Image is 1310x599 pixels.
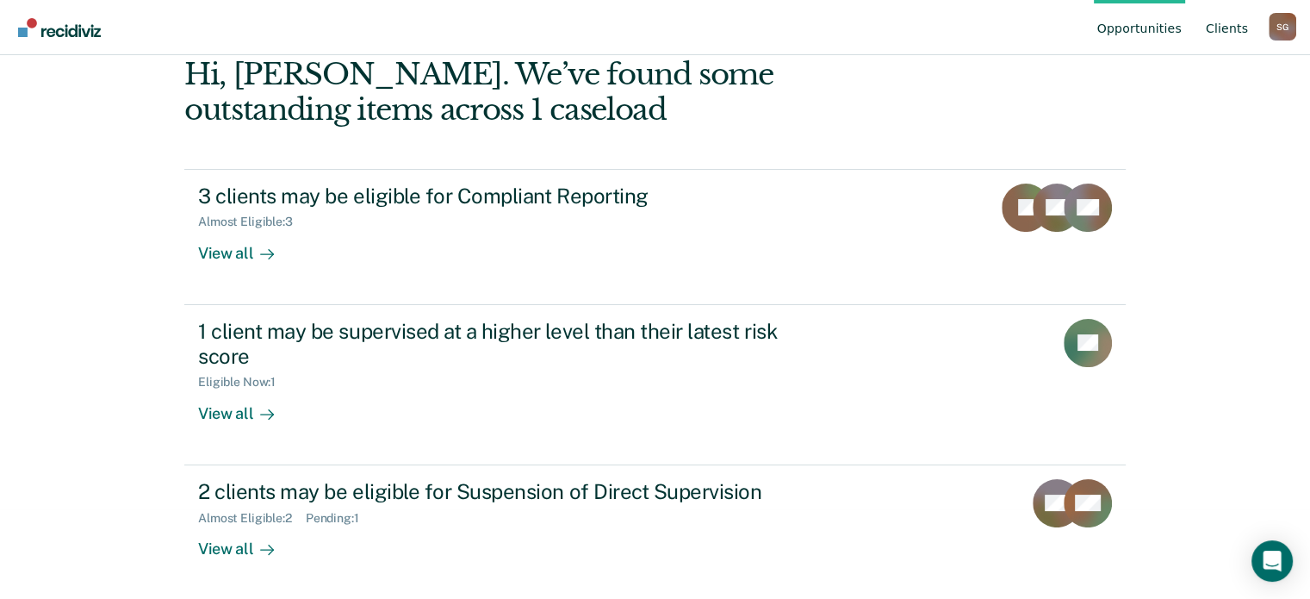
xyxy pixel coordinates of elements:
[198,229,295,263] div: View all
[184,305,1126,465] a: 1 client may be supervised at a higher level than their latest risk scoreEligible Now:1View all
[18,18,101,37] img: Recidiviz
[1269,13,1296,41] div: S G
[198,184,803,209] div: 3 clients may be eligible for Compliant Reporting
[198,319,803,369] div: 1 client may be supervised at a higher level than their latest risk score
[198,511,306,526] div: Almost Eligible : 2
[1251,540,1293,582] div: Open Intercom Messenger
[1269,13,1296,41] button: Profile dropdown button
[198,479,803,504] div: 2 clients may be eligible for Suspension of Direct Supervision
[306,511,373,526] div: Pending : 1
[198,215,307,229] div: Almost Eligible : 3
[184,169,1126,305] a: 3 clients may be eligible for Compliant ReportingAlmost Eligible:3View all
[184,57,937,128] div: Hi, [PERSON_NAME]. We’ve found some outstanding items across 1 caseload
[198,375,289,390] div: Eligible Now : 1
[198,390,295,423] div: View all
[198,525,295,558] div: View all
